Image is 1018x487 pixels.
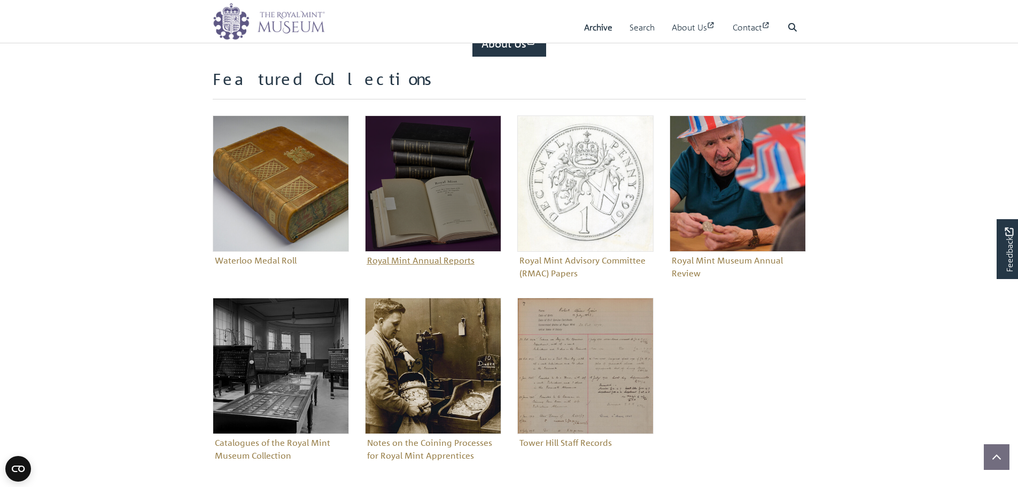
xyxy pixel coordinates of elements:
a: Notes on the Coining Processes for Royal Mint ApprenticesNotes on the Coining Processes for Royal... [365,298,501,464]
img: Royal Mint Advisory Committee (RMAC) Papers [517,115,654,252]
img: Waterloo Medal Roll [213,115,349,252]
section: Sub-collections [213,69,806,480]
a: Waterloo Medal RollWaterloo Medal Roll [213,115,349,269]
a: Royal Mint Annual ReportsRoyal Mint Annual Reports [365,115,501,269]
a: Contact [733,12,771,43]
button: Scroll to top [984,444,1009,470]
a: Catalogues of the Royal Mint Museum CollectionCatalogues of the Royal Mint Museum Collection [213,298,349,464]
img: Tower Hill Staff Records [517,298,654,434]
div: Sub-collection [357,298,509,480]
h2: Featured Collections [213,69,806,99]
img: Notes on the Coining Processes for Royal Mint Apprentices [365,298,501,434]
span: Feedback [1003,227,1015,272]
a: Tower Hill Staff RecordsTower Hill Staff Records [517,298,654,451]
a: Search [630,12,655,43]
div: Sub-collection [509,115,662,298]
a: Archive [584,12,612,43]
a: Royal Mint Museum Annual ReviewRoyal Mint Museum Annual Review [670,115,806,282]
a: About Us [472,31,546,57]
img: logo_wide.png [213,3,325,40]
div: Sub-collection [205,298,357,480]
a: About Us [672,12,716,43]
img: Royal Mint Annual Reports [365,115,501,252]
a: Would you like to provide feedback? [997,219,1018,279]
div: Sub-collection [357,115,509,298]
img: Catalogues of the Royal Mint Museum Collection [213,298,349,434]
a: Royal Mint Advisory Committee (RMAC) PapersRoyal Mint Advisory Committee (RMAC) Papers [517,115,654,282]
button: Open CMP widget [5,456,31,482]
img: Royal Mint Museum Annual Review [670,115,806,252]
div: Sub-collection [662,115,814,298]
div: Sub-collection [509,298,662,480]
div: Sub-collection [205,115,357,298]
